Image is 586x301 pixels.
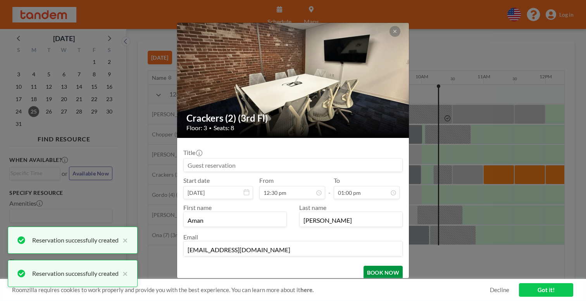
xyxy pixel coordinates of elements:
[183,204,212,211] label: First name
[209,125,212,131] span: •
[32,236,119,245] div: Reservation successfully created
[184,158,402,172] input: Guest reservation
[183,233,198,241] label: Email
[334,177,340,184] label: To
[300,213,402,227] input: Last name
[119,269,128,278] button: close
[490,286,509,294] a: Decline
[214,124,234,132] span: Seats: 8
[12,286,490,294] span: Roomzilla requires cookies to work properly and provide you with the best experience. You can lea...
[186,124,207,132] span: Floor: 3
[259,177,274,184] label: From
[186,112,400,124] h2: Crackers (2) (3rd Fl)
[119,236,128,245] button: close
[184,243,402,256] input: Email
[183,177,210,184] label: Start date
[183,149,202,157] label: Title
[299,204,326,211] label: Last name
[328,179,331,196] span: -
[364,266,403,279] button: BOOK NOW
[300,286,314,293] a: here.
[184,213,286,227] input: First name
[32,269,119,278] div: Reservation successfully created
[519,283,573,297] a: Got it!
